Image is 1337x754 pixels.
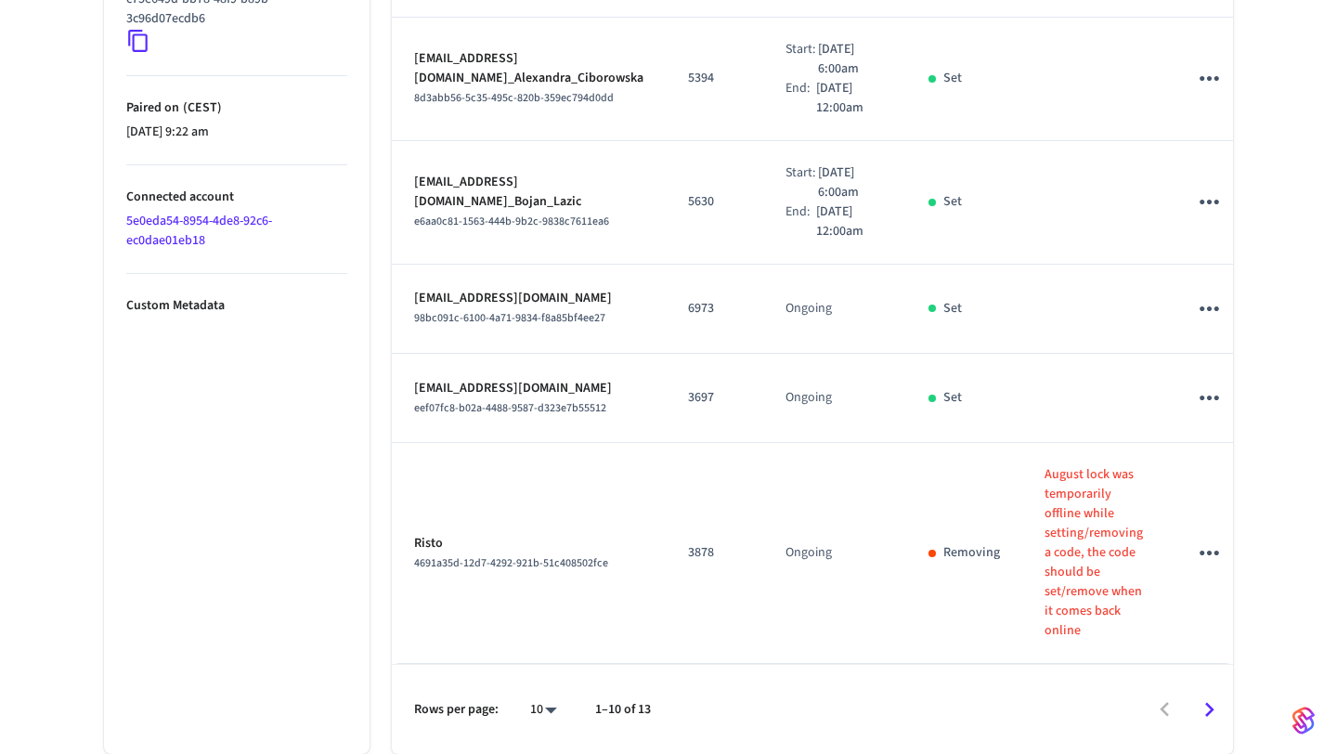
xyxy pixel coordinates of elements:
p: [DATE] 9:22 am [126,123,347,142]
p: August lock was temporarily offline while setting/removing a code, the code should be set/remove ... [1045,465,1143,641]
p: Set [943,69,962,88]
p: Set [943,192,962,212]
p: 1–10 of 13 [595,700,651,720]
img: SeamLogoGradient.69752ec5.svg [1292,706,1315,735]
p: 6973 [688,299,741,318]
p: [EMAIL_ADDRESS][DOMAIN_NAME] [414,379,643,398]
span: 4691a35d-12d7-4292-921b-51c408502fce [414,555,608,571]
p: Set [943,388,962,408]
td: Ongoing [763,354,906,443]
p: Connected account [126,188,347,207]
p: Risto [414,534,643,553]
div: End: [785,202,816,241]
span: 8d3abb56-5c35-495c-820b-359ec794d0dd [414,90,614,106]
button: Go to next page [1188,688,1231,732]
p: Custom Metadata [126,296,347,316]
p: [EMAIL_ADDRESS][DOMAIN_NAME] [414,289,643,308]
p: Removing [943,543,1000,563]
span: eef07fc8-b02a-4488-9587-d323e7b55512 [414,400,606,416]
p: [DATE] 12:00am [816,79,884,118]
p: [DATE] 6:00am [818,163,884,202]
p: [EMAIL_ADDRESS][DOMAIN_NAME]_Bojan_Lazic [414,173,643,212]
p: [DATE] 12:00am [816,202,884,241]
a: 5e0eda54-8954-4de8-92c6-ec0dae01eb18 [126,212,272,250]
p: Rows per page: [414,700,499,720]
p: Set [943,299,962,318]
div: Start: [785,40,818,79]
div: Start: [785,163,818,202]
span: 98bc091c-6100-4a71-9834-f8a85bf4ee27 [414,310,605,326]
span: e6aa0c81-1563-444b-9b2c-9838c7611ea6 [414,214,609,229]
p: [DATE] 6:00am [818,40,884,79]
p: 3697 [688,388,741,408]
p: 5630 [688,192,741,212]
p: 5394 [688,69,741,88]
td: Ongoing [763,265,906,354]
p: [EMAIL_ADDRESS][DOMAIN_NAME]_Alexandra_Ciborowska [414,49,643,88]
td: Ongoing [763,443,906,664]
div: 10 [521,696,565,723]
p: Paired on [126,98,347,118]
div: End: [785,79,816,118]
p: 3878 [688,543,741,563]
span: ( CEST ) [179,98,222,117]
